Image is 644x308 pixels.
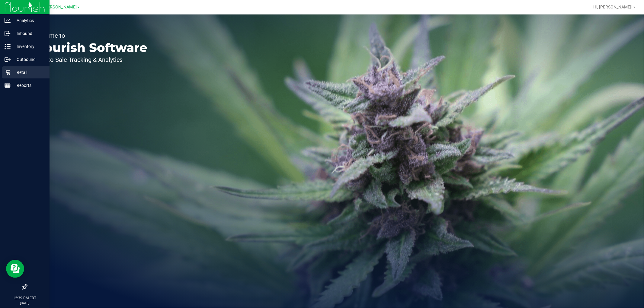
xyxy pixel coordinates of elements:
[11,30,47,37] p: Inbound
[3,295,47,301] p: 12:39 PM EDT
[11,69,47,76] p: Retail
[33,57,147,63] p: Seed-to-Sale Tracking & Analytics
[5,43,11,49] inline-svg: Inventory
[5,17,11,24] inline-svg: Analytics
[43,5,77,10] span: [PERSON_NAME]
[5,82,11,88] inline-svg: Reports
[5,30,11,37] inline-svg: Inbound
[11,17,47,24] p: Analytics
[11,56,47,63] p: Outbound
[33,33,147,39] p: Welcome to
[11,43,47,50] p: Inventory
[593,5,633,9] span: Hi, [PERSON_NAME]!
[33,42,147,54] p: Flourish Software
[5,69,11,75] inline-svg: Retail
[11,82,47,89] p: Reports
[3,301,47,305] p: [DATE]
[6,260,24,278] iframe: Resource center
[5,56,11,62] inline-svg: Outbound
